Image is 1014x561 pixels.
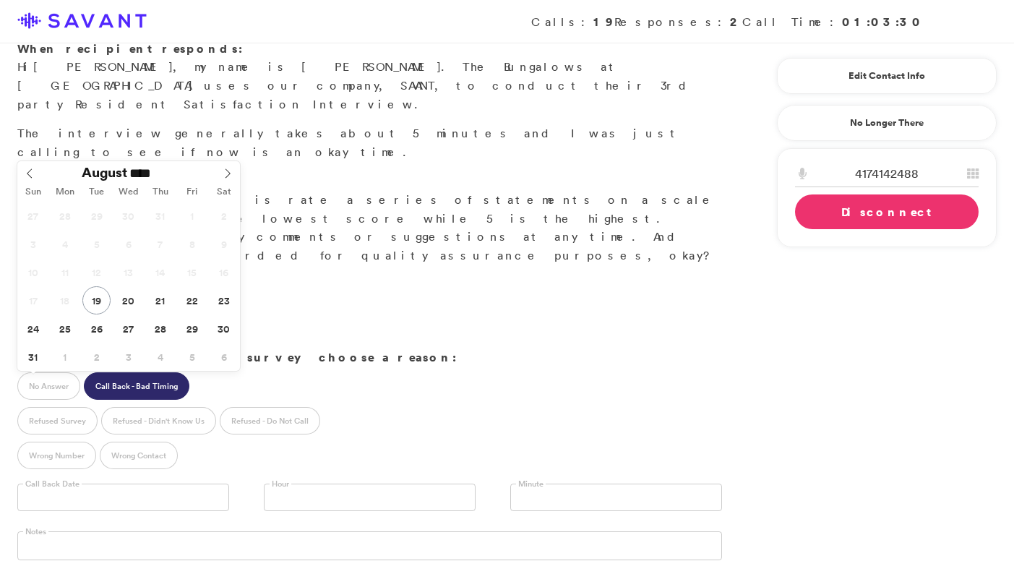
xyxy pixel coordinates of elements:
label: Refused - Didn't Know Us [101,407,216,434]
span: September 6, 2025 [210,343,238,371]
span: August 2, 2025 [210,202,238,230]
span: August 11, 2025 [51,258,79,286]
span: Sun [17,187,49,197]
p: Great. What you'll do is rate a series of statements on a scale of 1 to 5. 1 is the lowest score ... [17,172,722,265]
a: Disconnect [795,194,979,229]
label: Refused Survey [17,407,98,434]
span: August 30, 2025 [210,314,238,343]
label: Wrong Number [17,442,96,469]
span: August 6, 2025 [114,230,142,258]
span: August 22, 2025 [178,286,206,314]
span: August 9, 2025 [210,230,238,258]
span: August 10, 2025 [19,258,47,286]
span: August 14, 2025 [146,258,174,286]
span: August 28, 2025 [146,314,174,343]
span: July 29, 2025 [82,202,111,230]
span: Wed [113,187,145,197]
span: September 5, 2025 [178,343,206,371]
span: August 12, 2025 [82,258,111,286]
span: September 3, 2025 [114,343,142,371]
span: August 17, 2025 [19,286,47,314]
span: August 16, 2025 [210,258,238,286]
span: Fri [176,187,208,197]
span: September 4, 2025 [146,343,174,371]
input: Year [127,166,179,181]
strong: 19 [593,14,614,30]
a: No Longer There [777,105,997,141]
label: Hour [270,479,291,489]
span: August 1, 2025 [178,202,206,230]
span: August 4, 2025 [51,230,79,258]
label: Call Back Date [23,479,82,489]
p: The interview generally takes about 5 minutes and I was just calling to see if now is an okay time. [17,124,722,161]
label: Minute [516,479,546,489]
span: August [82,166,127,179]
span: August 24, 2025 [19,314,47,343]
span: August 21, 2025 [146,286,174,314]
span: August 27, 2025 [114,314,142,343]
span: August 31, 2025 [19,343,47,371]
label: Call Back - Bad Timing [84,372,189,400]
span: July 28, 2025 [51,202,79,230]
label: No Answer [17,372,80,400]
span: July 31, 2025 [146,202,174,230]
span: [PERSON_NAME] [33,59,173,74]
label: Notes [23,526,48,537]
span: August 15, 2025 [178,258,206,286]
span: Thu [145,187,176,197]
span: July 30, 2025 [114,202,142,230]
span: July 27, 2025 [19,202,47,230]
label: Refused - Do Not Call [220,407,320,434]
span: August 29, 2025 [178,314,206,343]
span: August 26, 2025 [82,314,111,343]
span: August 5, 2025 [82,230,111,258]
p: Hi , my name is [PERSON_NAME]. The Bungalows at [GEOGRAPHIC_DATA] uses our company, SAVANT, to co... [17,40,722,114]
strong: 2 [730,14,742,30]
span: August 8, 2025 [178,230,206,258]
span: Mon [49,187,81,197]
span: Sat [208,187,240,197]
span: August 13, 2025 [114,258,142,286]
span: August 23, 2025 [210,286,238,314]
span: August 25, 2025 [51,314,79,343]
span: August 3, 2025 [19,230,47,258]
span: August 19, 2025 [82,286,111,314]
strong: When recipient responds: [17,40,243,56]
span: Tue [81,187,113,197]
span: September 2, 2025 [82,343,111,371]
span: August 7, 2025 [146,230,174,258]
span: August 20, 2025 [114,286,142,314]
span: August 18, 2025 [51,286,79,314]
label: Wrong Contact [100,442,178,469]
a: Edit Contact Info [795,64,979,87]
span: September 1, 2025 [51,343,79,371]
strong: 01:03:30 [842,14,924,30]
